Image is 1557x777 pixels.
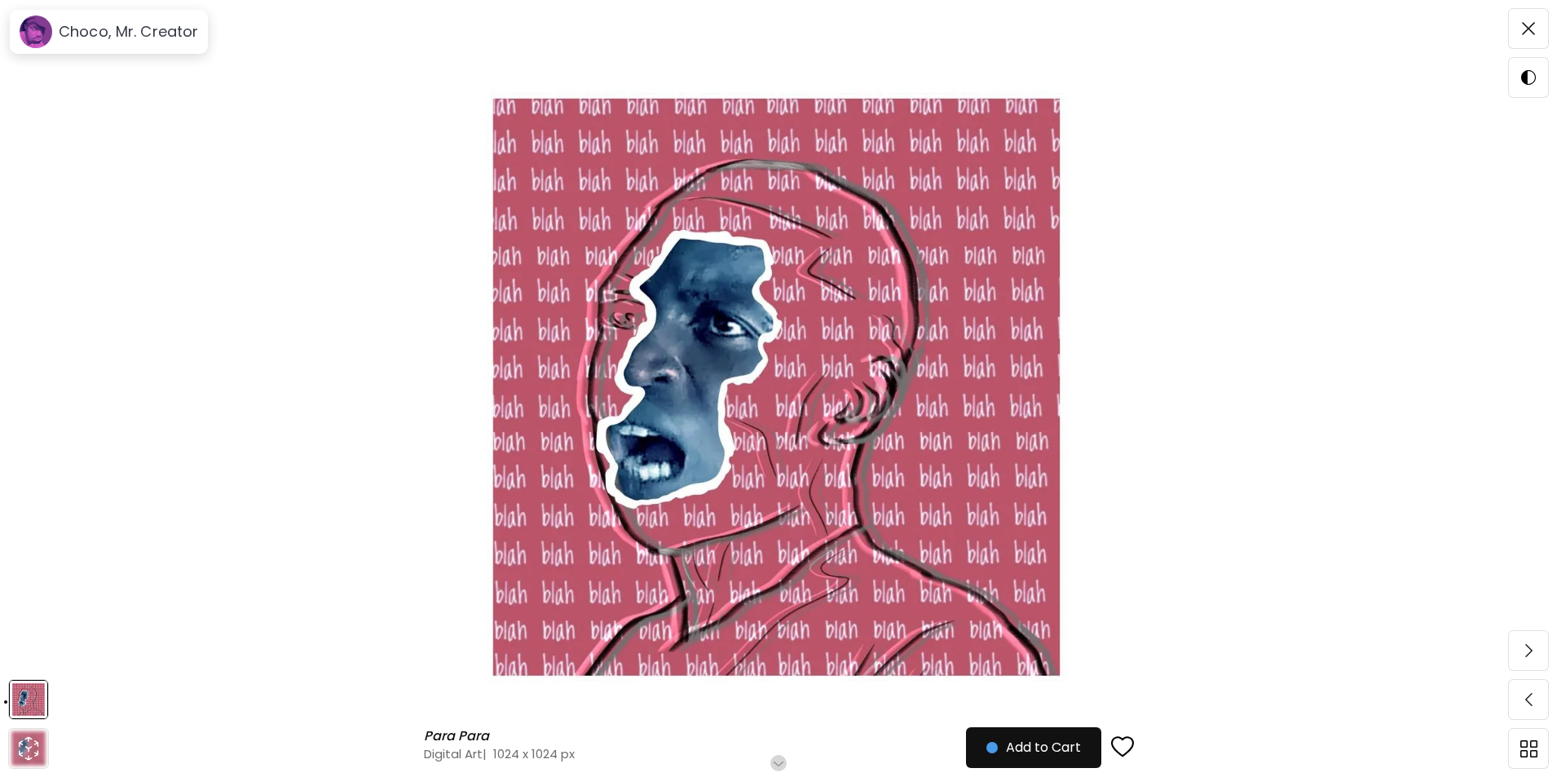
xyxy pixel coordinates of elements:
h4: Digital Art | 1024 x 1024 px [424,745,999,762]
div: animation [15,735,42,762]
h6: Choco, Mr. Creator [59,22,198,42]
h6: Para Para [424,728,493,744]
span: Add to Cart [986,738,1081,757]
button: Add to Cart [966,727,1101,768]
button: favorites [1101,726,1144,770]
